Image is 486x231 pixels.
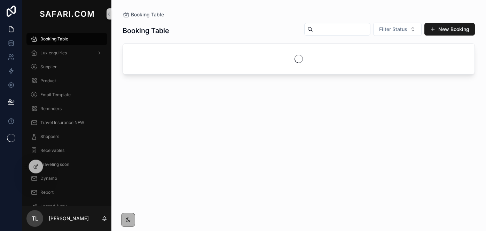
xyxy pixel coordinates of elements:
a: Lux enquiries [26,47,107,59]
a: Email Template [26,88,107,101]
span: Lux enquiries [40,50,67,56]
img: App logo [38,8,95,20]
span: Report [40,190,54,195]
a: Receivables [26,144,107,157]
span: Legend Away [40,203,67,209]
span: Traveling soon [40,162,69,167]
span: Booking Table [40,36,68,42]
a: Travel Insurance NEW [26,116,107,129]
a: Booking Table [26,33,107,45]
a: Report [26,186,107,199]
span: Receivables [40,148,64,153]
button: Select Button [373,23,422,36]
div: scrollable content [22,28,111,206]
a: Product [26,75,107,87]
a: Shoppers [26,130,107,143]
a: Supplier [26,61,107,73]
a: Traveling soon [26,158,107,171]
p: [PERSON_NAME] [49,215,89,222]
a: Dynamo [26,172,107,185]
span: Filter Status [379,26,407,33]
span: Travel Insurance NEW [40,120,84,125]
button: New Booking [424,23,475,36]
span: Product [40,78,56,84]
a: Reminders [26,102,107,115]
span: Reminders [40,106,62,111]
span: TL [32,214,38,223]
a: Legend Away [26,200,107,213]
span: Supplier [40,64,57,70]
span: Dynamo [40,176,57,181]
h1: Booking Table [123,26,169,36]
span: Shoppers [40,134,59,139]
span: Email Template [40,92,71,98]
span: Booking Table [131,11,164,18]
a: Booking Table [123,11,164,18]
